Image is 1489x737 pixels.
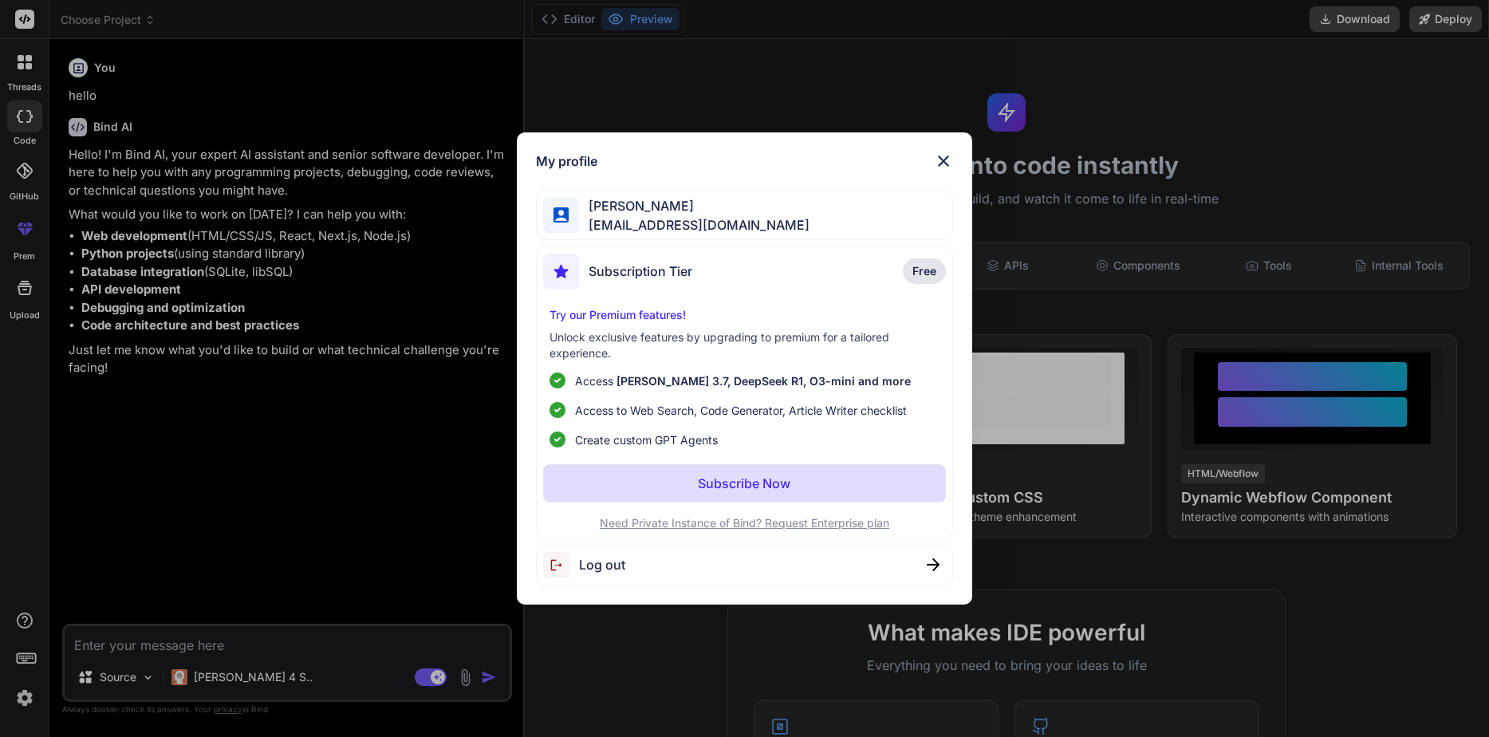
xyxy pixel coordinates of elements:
[616,374,911,388] span: [PERSON_NAME] 3.7, DeepSeek R1, O3-mini and more
[579,196,809,215] span: [PERSON_NAME]
[550,307,939,323] p: Try our Premium features!
[536,152,597,171] h1: My profile
[912,263,936,279] span: Free
[579,555,625,574] span: Log out
[698,474,790,493] p: Subscribe Now
[589,262,692,281] span: Subscription Tier
[550,402,565,418] img: checklist
[543,515,945,531] p: Need Private Instance of Bind? Request Enterprise plan
[543,464,945,503] button: Subscribe Now
[927,558,939,571] img: close
[579,215,809,235] span: [EMAIL_ADDRESS][DOMAIN_NAME]
[543,552,579,578] img: logout
[543,254,579,290] img: subscription
[553,207,569,223] img: profile
[575,432,718,448] span: Create custom GPT Agents
[575,402,907,419] span: Access to Web Search, Code Generator, Article Writer checklist
[575,372,911,389] p: Access
[550,329,939,361] p: Unlock exclusive features by upgrading to premium for a tailored experience.
[550,432,565,447] img: checklist
[550,372,565,388] img: checklist
[934,152,953,171] img: close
